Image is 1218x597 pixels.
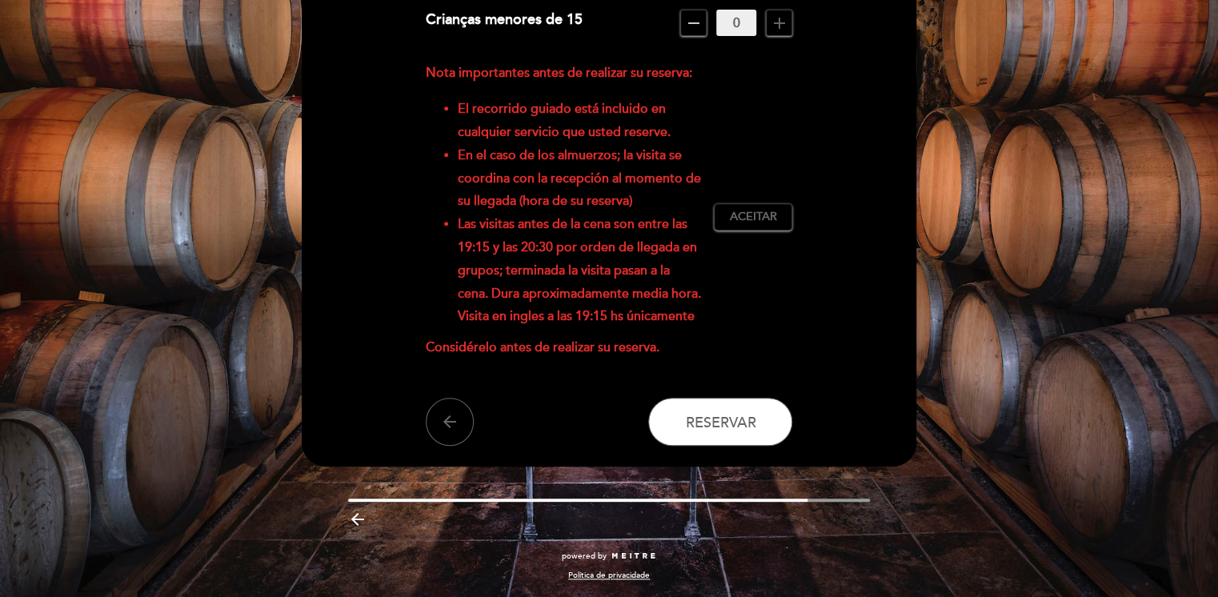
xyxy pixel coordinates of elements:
[611,552,656,560] img: MEITRE
[562,551,656,562] a: powered by
[348,510,367,529] i: arrow_backward
[426,10,583,36] div: Crianças menores de 15
[770,14,789,33] i: add
[648,398,792,446] button: Reservar
[458,144,702,213] li: En el caso de los almuerzos; la visita se coordina con la recepción al momento de su llegada (hor...
[458,98,702,144] li: El recorrido guiado está incluido en cualquier servicio que usted reserve.
[426,398,474,446] button: arrow_back
[562,551,607,562] span: powered by
[685,413,755,431] span: Reservar
[714,203,792,230] button: Aceitar
[684,14,703,33] i: remove
[730,209,777,226] span: Aceitar
[440,412,459,431] i: arrow_back
[426,336,702,359] p: Considérelo antes de realizar su reserva.
[568,570,650,581] a: Política de privacidade
[458,213,702,328] li: Las visitas antes de la cena son entre las 19:15 y las 20:30 por orden de llegada en grupos; term...
[426,65,692,81] strong: Nota importantes antes de realizar su reserva:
